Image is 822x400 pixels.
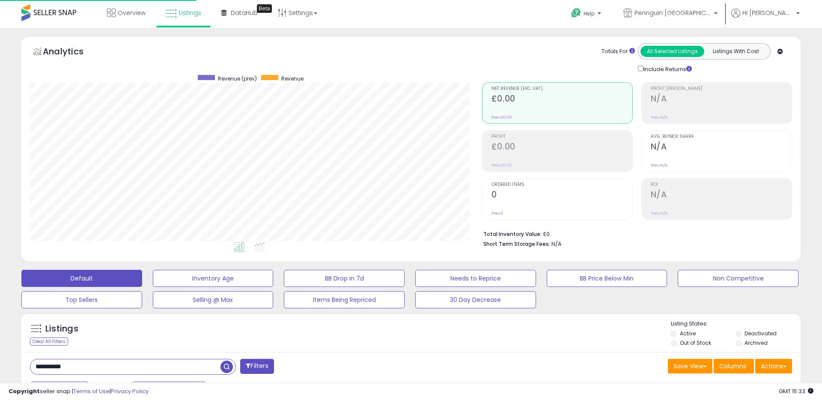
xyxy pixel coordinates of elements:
small: Prev: 0 [491,211,503,216]
button: Non Competitive [678,270,798,287]
i: Get Help [571,8,581,18]
button: Inventory Age [153,270,274,287]
button: Default [21,270,142,287]
button: Needs to Reprice [415,270,536,287]
label: Deactivated [745,330,777,337]
span: N/A [551,240,562,248]
button: Filters [240,359,274,374]
small: Prev: N/A [651,115,667,120]
h2: N/A [651,94,792,105]
small: Prev: £0.00 [491,163,512,168]
span: Profit [PERSON_NAME] [651,87,792,91]
button: All Selected Listings [640,46,704,57]
span: Pennguin [GEOGRAPHIC_DATA] [634,9,712,17]
small: Prev: N/A [651,163,667,168]
button: BB Drop in 7d [284,270,405,287]
span: Ordered Items [491,182,632,187]
div: Include Returns [631,64,702,74]
button: Items Being Repriced [284,291,405,308]
small: Prev: £0.00 [491,115,512,120]
h5: Analytics [43,45,100,60]
h2: £0.00 [491,94,632,105]
span: ROI [651,182,792,187]
div: Clear All Filters [30,337,68,346]
h2: N/A [651,190,792,201]
label: Archived [745,339,768,346]
li: £0 [483,228,786,239]
button: Sep-23 - Sep-29 [132,382,206,396]
span: Listings [179,9,201,17]
span: Help [584,10,595,17]
button: BB Price Below Min [547,270,667,287]
span: Columns [719,362,746,370]
a: Hi [PERSON_NAME] [731,9,800,28]
button: Top Sellers [21,291,142,308]
h2: 0 [491,190,632,201]
span: Avg. Buybox Share [651,134,792,139]
button: Actions [755,359,792,373]
a: Privacy Policy [111,387,149,395]
span: DataHub [231,9,258,17]
button: 30 Day Decrease [415,291,536,308]
div: seller snap | | [9,388,149,396]
span: Overview [118,9,146,17]
label: Out of Stock [680,339,711,346]
span: Revenue [281,75,304,82]
b: Total Inventory Value: [483,230,542,238]
h5: Listings [45,323,78,335]
small: Prev: N/A [651,211,667,216]
button: Save View [668,359,712,373]
a: Terms of Use [73,387,110,395]
button: Columns [714,359,754,373]
label: Active [680,330,696,337]
button: Selling @ Max [153,291,274,308]
div: Tooltip anchor [257,4,272,13]
span: Revenue (prev) [218,75,257,82]
a: Help [564,1,610,28]
div: Totals For [602,48,635,56]
span: Hi [PERSON_NAME] [742,9,794,17]
span: 2025-10-7 15:33 GMT [779,387,813,395]
b: Short Term Storage Fees: [483,240,550,248]
p: Listing States: [671,320,800,328]
h2: N/A [651,142,792,153]
span: Profit [491,134,632,139]
span: Net Revenue (Exc. VAT) [491,87,632,91]
h2: £0.00 [491,142,632,153]
strong: Copyright [9,387,40,395]
button: Last 7 Days [31,382,88,396]
button: Listings With Cost [704,46,768,57]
